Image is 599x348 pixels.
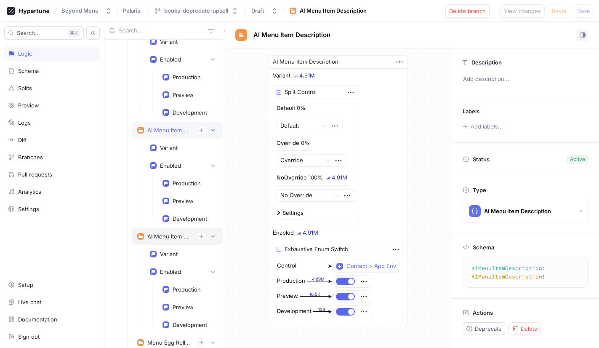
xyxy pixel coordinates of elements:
button: Save [574,4,594,18]
p: Schema [473,244,494,251]
div: Preview [173,198,194,204]
span: Delete branch [449,8,486,13]
div: 100% [309,175,323,180]
div: Control [277,262,296,270]
div: Analytics [18,188,41,195]
div: Development [277,307,311,316]
div: Preview [277,292,298,300]
span: Reset [552,8,567,13]
button: Delete [508,322,541,335]
p: Status [473,153,490,165]
div: AI Menu Item Recommendation [147,233,190,240]
span: Delete [521,326,538,331]
div: Settings [282,210,303,216]
div: Diff [18,137,27,143]
div: 16.5K [300,291,330,297]
div: Pull requests [18,171,52,178]
div: Preview [18,102,39,109]
div: 4.91M [332,175,347,180]
button: Beyond Menu [58,4,115,18]
button: Deprecate [463,322,505,335]
div: Production [173,180,201,187]
div: K [67,29,80,37]
div: Beyond Menu [61,7,99,14]
div: Variant [160,38,178,45]
div: 0% [297,105,306,111]
button: Add labels... [460,121,505,132]
button: Reset [548,4,570,18]
div: Branches [18,154,43,161]
div: Draft [251,7,264,14]
div: Variant [160,145,178,151]
div: AI Menu Item Description [273,58,338,66]
div: Variant [273,73,290,78]
button: AI Menu Item Description [463,200,589,222]
div: Preview [173,304,194,311]
div: Split Control [285,88,317,96]
div: Sign out [18,333,40,340]
div: 4.91M [299,73,315,78]
div: 0% [301,140,310,146]
div: Production [173,286,201,293]
span: Polaris [123,8,140,13]
div: Live chat [18,299,41,305]
p: Add description... [459,72,592,86]
div: Logic [18,50,32,57]
div: Development [173,215,207,222]
div: AI Menu Item Description [484,208,551,215]
div: Settings [18,206,39,212]
div: 124 [313,306,330,313]
span: AI Menu Item Description [253,32,330,38]
span: View changes [504,8,541,13]
div: Menu Egg Roll Club Experiment [147,339,190,346]
button: books-deprecate-upsell [151,4,242,18]
p: Labels [463,108,479,115]
div: Preview [173,91,194,98]
button: View changes [500,4,545,18]
div: Variant [160,251,178,257]
div: AI Menu Item Description [300,7,367,15]
div: Development [173,321,207,328]
span: Save [578,8,590,13]
p: Description [471,59,502,66]
button: Context > App Env [333,260,400,273]
div: Enabled [160,56,181,63]
div: Enabled [273,230,294,236]
p: Default [277,104,295,112]
div: 4.91M [303,230,318,236]
p: Actions [473,309,493,316]
div: Schema [18,67,39,74]
p: Override [277,139,299,147]
div: 4.89M [307,276,330,282]
div: Splits [18,85,32,91]
div: Documentation [18,316,57,323]
span: Search... [17,30,40,35]
span: Deprecate [475,326,502,331]
p: Type [473,187,486,193]
button: Draft [248,4,281,18]
div: Exhaustive Enum Switch [285,245,348,254]
div: Context > App Env [346,262,396,270]
div: books-deprecate-upsell [164,7,228,14]
div: Enabled [160,268,181,275]
button: Delete branch [445,4,490,18]
button: Search...K [4,26,84,40]
a: Documentation [4,312,100,327]
div: AI Menu Item Description [147,127,190,134]
div: Enabled [160,162,181,169]
input: Search... [119,27,205,35]
div: Production [277,277,305,285]
div: Logs [18,119,31,126]
p: NoOverride [277,174,307,182]
div: Production [173,74,201,80]
div: Active [570,155,585,163]
div: Add labels... [471,124,503,129]
div: Setup [18,281,33,288]
div: Development [173,109,207,116]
